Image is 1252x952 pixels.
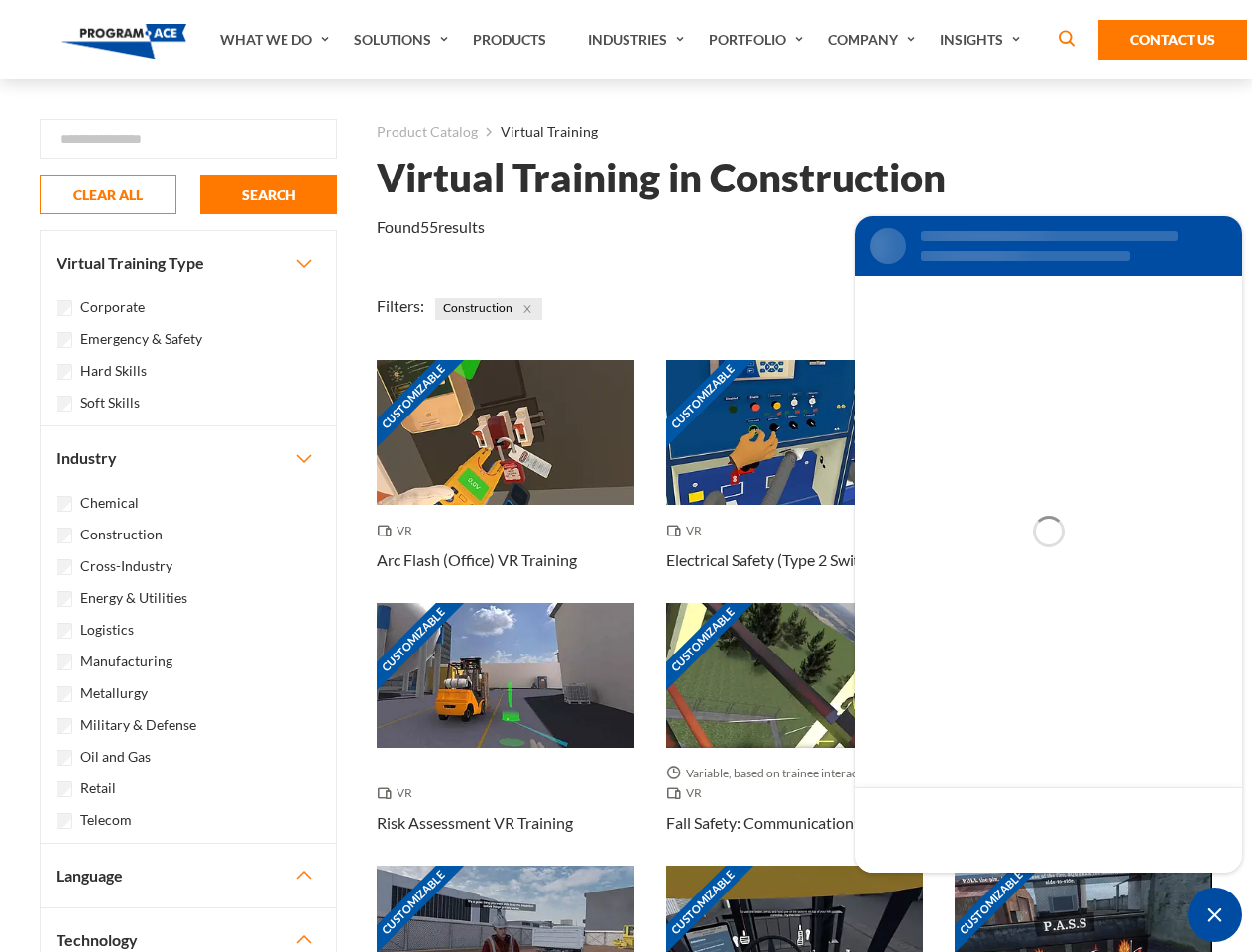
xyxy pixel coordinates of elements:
label: Chemical [80,492,139,514]
h1: Virtual Training in Construction [377,161,946,195]
button: CLEAR ALL [40,175,176,214]
li: Virtual Training [478,119,598,145]
span: VR [377,521,420,540]
span: VR [666,521,710,540]
button: Language [41,844,336,907]
a: Product Catalog [377,119,478,145]
button: Close [516,298,538,320]
input: Soft Skills [57,396,72,412]
a: Customizable Thumbnail - Risk Assessment VR Training VR Risk Assessment VR Training [377,603,634,866]
span: Filters: [377,297,424,315]
input: Manufacturing [57,654,72,670]
label: Metallurgy [80,682,148,704]
h3: Electrical Safety (Type 2 Switchgear) VR Training [666,548,924,572]
a: Customizable Thumbnail - Fall Safety: Communication Towers VR Training Variable, based on trainee... [666,603,924,866]
label: Oil and Gas [80,746,151,768]
label: Soft Skills [80,392,140,414]
input: Telecom [57,813,72,829]
label: Corporate [80,297,145,318]
input: Construction [57,528,72,543]
input: Logistics [57,623,72,639]
iframe: SalesIQ Chat Window [851,211,1247,878]
em: 55 [420,217,438,236]
label: Construction [80,524,163,545]
label: Telecom [80,809,132,831]
input: Cross-Industry [57,559,72,575]
label: Military & Defense [80,714,196,736]
label: Retail [80,777,116,799]
img: Program-Ace [61,24,187,59]
span: Variable, based on trainee interaction with each section. [666,764,924,783]
label: Energy & Utilities [80,587,187,609]
h3: Arc Flash (Office) VR Training [377,548,577,572]
label: Cross-Industry [80,555,172,577]
label: Hard Skills [80,360,147,382]
span: VR [377,783,420,803]
span: VR [666,783,710,803]
input: Chemical [57,496,72,512]
span: Minimize live chat window [1188,888,1242,942]
input: Energy & Utilities [57,591,72,607]
input: Military & Defense [57,718,72,734]
input: Corporate [57,300,72,316]
label: Logistics [80,619,134,641]
button: Virtual Training Type [41,231,336,295]
a: Customizable Thumbnail - Arc Flash (Office) VR Training VR Arc Flash (Office) VR Training [377,360,634,603]
label: Emergency & Safety [80,328,202,350]
p: Found results [377,215,485,239]
a: Customizable Thumbnail - Electrical Safety (Type 2 Switchgear) VR Training VR Electrical Safety (... [666,360,924,603]
button: Industry [41,426,336,490]
div: Chat Widget [1188,888,1242,942]
a: Contact Us [1098,20,1247,59]
input: Retail [57,781,72,797]
input: Metallurgy [57,686,72,702]
label: Manufacturing [80,651,172,672]
h3: Fall Safety: Communication Towers VR Training [666,811,924,835]
input: Emergency & Safety [57,332,72,348]
input: Oil and Gas [57,750,72,766]
nav: breadcrumb [377,119,1212,145]
span: Construction [435,298,542,320]
h3: Risk Assessment VR Training [377,811,573,835]
input: Hard Skills [57,364,72,380]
